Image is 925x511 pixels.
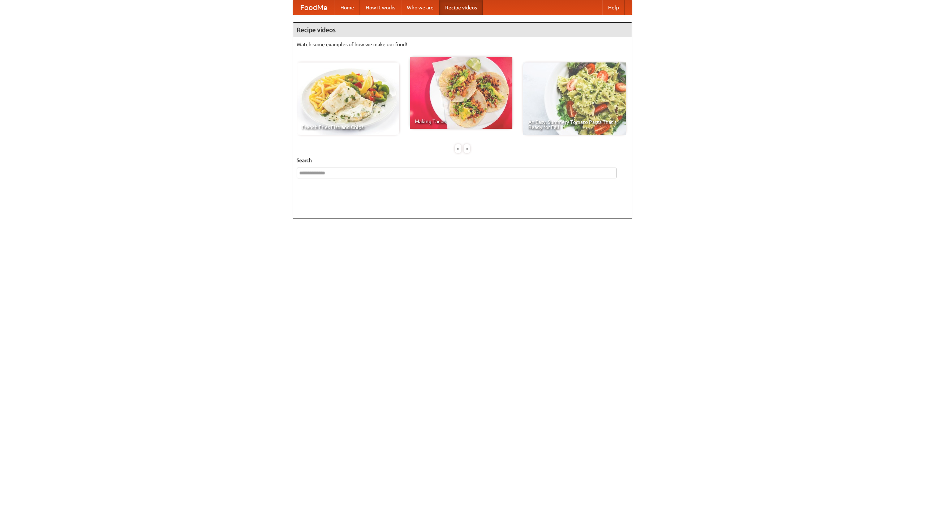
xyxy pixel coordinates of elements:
[439,0,483,15] a: Recipe videos
[410,57,512,129] a: Making Tacos
[401,0,439,15] a: Who we are
[455,144,461,153] div: «
[302,125,394,130] span: French Fries Fish and Chips
[528,120,621,130] span: An Easy, Summery Tomato Pasta That's Ready for Fall
[335,0,360,15] a: Home
[297,41,628,48] p: Watch some examples of how we make our food!
[297,157,628,164] h5: Search
[360,0,401,15] a: How it works
[293,23,632,37] h4: Recipe videos
[523,62,626,135] a: An Easy, Summery Tomato Pasta That's Ready for Fall
[297,62,399,135] a: French Fries Fish and Chips
[415,119,507,124] span: Making Tacos
[602,0,625,15] a: Help
[464,144,470,153] div: »
[293,0,335,15] a: FoodMe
